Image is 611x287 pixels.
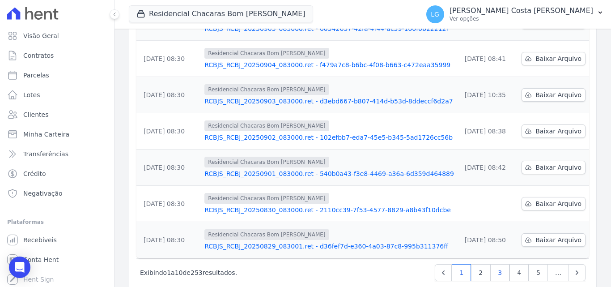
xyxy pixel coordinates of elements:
span: Residencial Chacaras Bom [PERSON_NAME] [204,84,329,95]
td: [DATE] 08:41 [458,41,518,77]
span: Baixar Arquivo [535,90,581,99]
span: Crédito [23,169,46,178]
span: Minha Carteira [23,130,69,139]
span: Parcelas [23,71,49,80]
a: Contratos [4,47,110,64]
a: Baixar Arquivo [522,52,586,65]
a: RCBJS_RCBJ_20250901_083000.ret - 540b0a43-f3e8-4469-a36a-6d359d464889 [204,169,454,178]
td: [DATE] 08:38 [458,113,518,150]
td: [DATE] 08:30 [136,113,201,150]
a: 3 [490,264,509,281]
a: RCBJS_RCBJ_20250904_083000.ret - f479a7c8-b6bc-4f08-b663-c472eaa35999 [204,60,454,69]
a: 1 [452,264,471,281]
button: Residencial Chacaras Bom [PERSON_NAME] [129,5,313,22]
span: Contratos [23,51,54,60]
a: RCBJS_RCBJ_20250902_083000.ret - 102efbb7-eda7-45e5-b345-5ad1726cc56b [204,133,454,142]
span: Clientes [23,110,48,119]
p: [PERSON_NAME] Costa [PERSON_NAME] [450,6,593,15]
a: Next [569,264,586,281]
td: [DATE] 08:30 [136,150,201,186]
a: RCBJS_RCBJ_20250830_083000.ret - 2110cc39-7f53-4577-8829-a8b43f10dcbe [204,206,454,214]
a: Baixar Arquivo [522,88,586,102]
span: Conta Hent [23,255,59,264]
a: Negativação [4,184,110,202]
a: Minha Carteira [4,125,110,143]
div: Open Intercom Messenger [9,257,30,278]
td: [DATE] 08:30 [136,77,201,113]
td: [DATE] 08:30 [136,41,201,77]
span: Baixar Arquivo [535,127,581,136]
a: Baixar Arquivo [522,197,586,210]
td: [DATE] 08:30 [136,186,201,222]
p: Ver opções [450,15,593,22]
a: Baixar Arquivo [522,161,586,174]
a: Clientes [4,106,110,124]
span: Baixar Arquivo [535,54,581,63]
span: 1 [167,269,171,276]
td: [DATE] 08:42 [458,150,518,186]
span: Baixar Arquivo [535,199,581,208]
a: Previous [435,264,452,281]
a: Visão Geral [4,27,110,45]
a: 4 [509,264,529,281]
a: Transferências [4,145,110,163]
span: Baixar Arquivo [535,163,581,172]
span: Residencial Chacaras Bom [PERSON_NAME] [204,229,329,240]
a: 5 [529,264,548,281]
span: LG [431,11,439,17]
a: Parcelas [4,66,110,84]
span: Transferências [23,150,68,158]
a: RCBJS_RCBJ_20250903_083000.ret - d3ebd667-b807-414d-b53d-8ddeccf6d2a7 [204,97,454,106]
span: Residencial Chacaras Bom [PERSON_NAME] [204,157,329,167]
span: 10 [175,269,183,276]
td: [DATE] 10:35 [458,77,518,113]
a: Conta Hent [4,251,110,269]
td: [DATE] 08:50 [458,222,518,258]
a: RCBJS_RCBJ_20250829_083001.ret - d36fef7d-e360-4a03-87c8-995b311376ff [204,242,454,251]
span: Residencial Chacaras Bom [PERSON_NAME] [204,48,329,59]
a: Recebíveis [4,231,110,249]
span: Residencial Chacaras Bom [PERSON_NAME] [204,193,329,204]
p: Exibindo a de resultados. [140,268,237,277]
a: Lotes [4,86,110,104]
span: Negativação [23,189,63,198]
span: Baixar Arquivo [535,236,581,244]
span: … [547,264,569,281]
a: 2 [471,264,490,281]
a: Baixar Arquivo [522,124,586,138]
span: Residencial Chacaras Bom [PERSON_NAME] [204,120,329,131]
a: Baixar Arquivo [522,233,586,247]
div: Plataformas [7,217,107,227]
span: 253 [191,269,203,276]
span: Visão Geral [23,31,59,40]
span: Recebíveis [23,236,57,244]
td: [DATE] 08:30 [136,222,201,258]
button: LG [PERSON_NAME] Costa [PERSON_NAME] Ver opções [419,2,611,27]
a: Crédito [4,165,110,183]
span: Lotes [23,90,40,99]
